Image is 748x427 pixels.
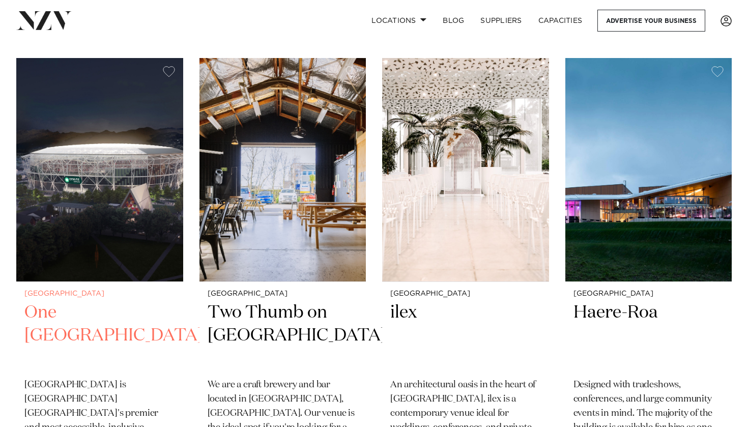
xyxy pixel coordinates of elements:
h2: Haere-Roa [573,301,724,370]
img: wedding ceremony at ilex cafe in christchurch [382,58,549,281]
a: Capacities [530,10,591,32]
small: [GEOGRAPHIC_DATA] [573,290,724,298]
h2: ilex [390,301,541,370]
a: BLOG [435,10,472,32]
img: Aerial view of One New Zealand Stadium at night [16,58,183,281]
small: [GEOGRAPHIC_DATA] [24,290,175,298]
a: Advertise your business [597,10,705,32]
a: SUPPLIERS [472,10,530,32]
h2: One [GEOGRAPHIC_DATA] [24,301,175,370]
small: [GEOGRAPHIC_DATA] [208,290,358,298]
h2: Two Thumb on [GEOGRAPHIC_DATA] [208,301,358,370]
small: [GEOGRAPHIC_DATA] [390,290,541,298]
a: Locations [363,10,435,32]
img: nzv-logo.png [16,11,72,30]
